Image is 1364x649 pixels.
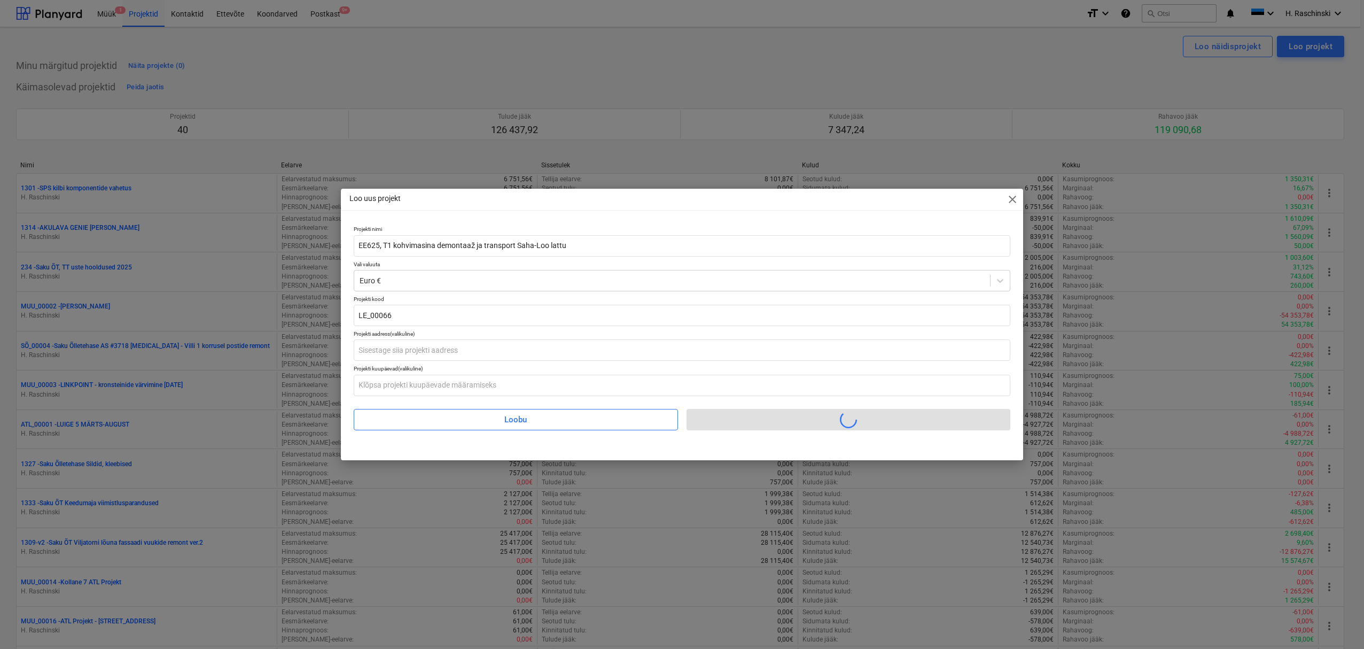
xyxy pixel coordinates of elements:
[354,375,1010,396] input: Klõpsa projekti kuupäevade määramiseks
[354,235,1010,257] input: Sisesta projekti nimi siia
[354,261,1010,270] p: Vali valuuta
[354,226,1010,235] p: Projekti nimi
[504,413,527,427] div: Loobu
[354,365,1010,372] div: Projekti kuupäevad (valikuline)
[354,296,1010,305] p: Projekti kood
[354,330,1010,337] div: Projekti aadress (valikuline)
[354,305,1010,326] input: Sisestage projekti unikaalne kood
[349,193,401,204] p: Loo uus projekt
[1006,193,1019,206] span: close
[354,409,677,430] button: Loobu
[354,339,1010,361] input: Sisestage siia projekti aadress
